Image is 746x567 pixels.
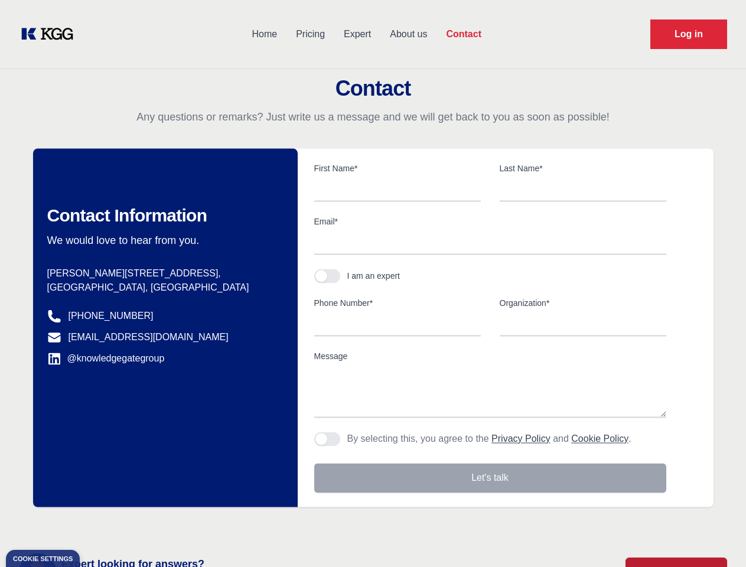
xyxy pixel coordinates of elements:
p: We would love to hear from you. [47,233,279,247]
iframe: Chat Widget [687,510,746,567]
div: I am an expert [347,270,400,282]
p: By selecting this, you agree to the and . [347,432,631,446]
a: KOL Knowledge Platform: Talk to Key External Experts (KEE) [19,25,83,44]
a: [PHONE_NUMBER] [69,309,154,323]
a: Expert [334,19,380,50]
p: Any questions or remarks? Just write us a message and we will get back to you as soon as possible! [14,110,732,124]
label: Message [314,350,666,362]
h2: Contact [14,77,732,100]
label: First Name* [314,162,481,174]
label: Organization* [500,297,666,309]
button: Let's talk [314,463,666,493]
a: Request Demo [650,19,727,49]
a: Privacy Policy [491,434,550,444]
a: [EMAIL_ADDRESS][DOMAIN_NAME] [69,330,229,344]
a: Cookie Policy [571,434,628,444]
a: About us [380,19,436,50]
a: Contact [436,19,491,50]
div: Cookie settings [13,556,73,562]
a: @knowledgegategroup [47,351,165,366]
a: Home [242,19,286,50]
p: [GEOGRAPHIC_DATA], [GEOGRAPHIC_DATA] [47,281,279,295]
label: Email* [314,216,666,227]
label: Last Name* [500,162,666,174]
h2: Contact Information [47,205,279,226]
label: Phone Number* [314,297,481,309]
a: Pricing [286,19,334,50]
p: [PERSON_NAME][STREET_ADDRESS], [47,266,279,281]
